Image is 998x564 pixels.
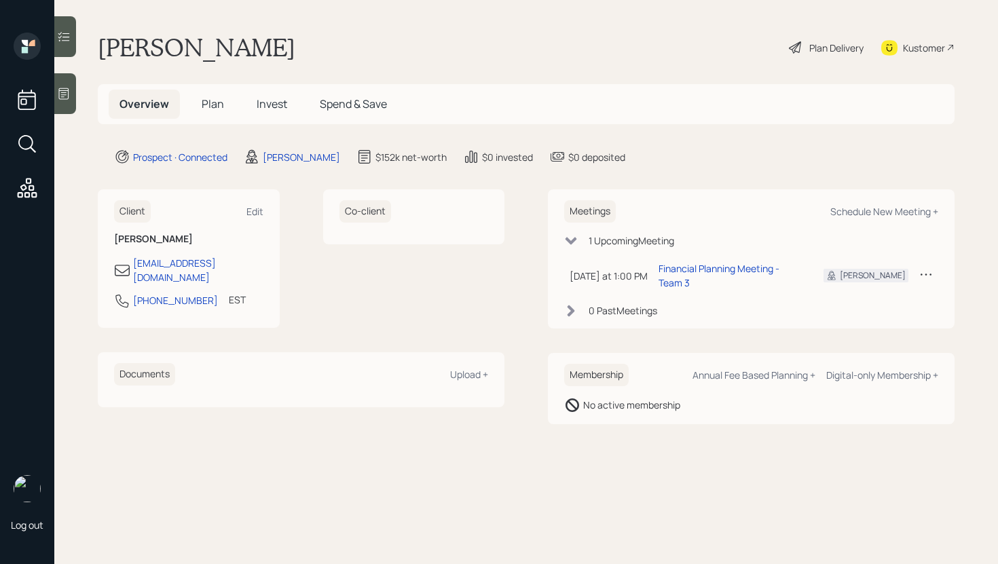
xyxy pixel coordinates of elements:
[659,261,802,290] div: Financial Planning Meeting - Team 3
[320,96,387,111] span: Spend & Save
[133,293,218,307] div: [PHONE_NUMBER]
[840,269,906,282] div: [PERSON_NAME]
[826,369,938,381] div: Digital-only Membership +
[450,368,488,381] div: Upload +
[202,96,224,111] span: Plan
[589,233,674,248] div: 1 Upcoming Meeting
[114,363,175,386] h6: Documents
[570,269,648,283] div: [DATE] at 1:00 PM
[482,150,533,164] div: $0 invested
[339,200,391,223] h6: Co-client
[375,150,447,164] div: $152k net-worth
[246,205,263,218] div: Edit
[903,41,945,55] div: Kustomer
[257,96,287,111] span: Invest
[583,398,680,412] div: No active membership
[114,200,151,223] h6: Client
[589,303,657,318] div: 0 Past Meeting s
[98,33,295,62] h1: [PERSON_NAME]
[564,364,629,386] h6: Membership
[564,200,616,223] h6: Meetings
[568,150,625,164] div: $0 deposited
[809,41,864,55] div: Plan Delivery
[133,256,263,284] div: [EMAIL_ADDRESS][DOMAIN_NAME]
[263,150,340,164] div: [PERSON_NAME]
[229,293,246,307] div: EST
[114,233,263,245] h6: [PERSON_NAME]
[11,519,43,531] div: Log out
[14,475,41,502] img: retirable_logo.png
[692,369,815,381] div: Annual Fee Based Planning +
[119,96,169,111] span: Overview
[133,150,227,164] div: Prospect · Connected
[830,205,938,218] div: Schedule New Meeting +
